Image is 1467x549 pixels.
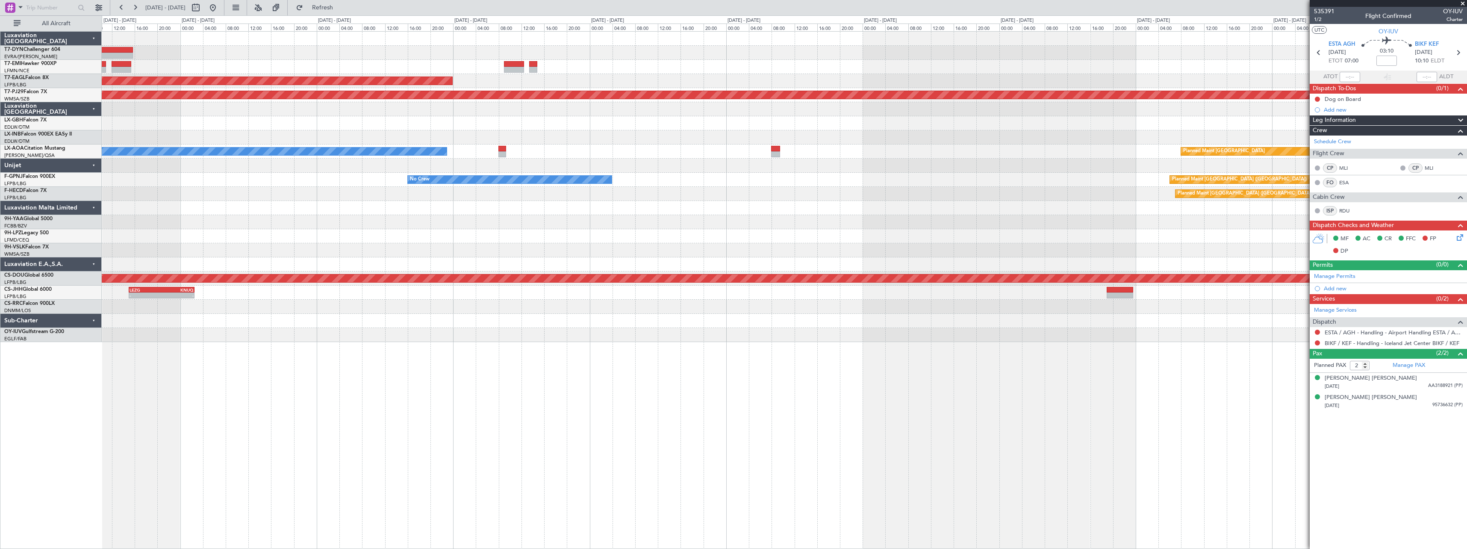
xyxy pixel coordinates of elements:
div: 04:00 [476,24,498,31]
a: CS-RRCFalcon 900LX [4,301,55,306]
div: 00:00 [999,24,1022,31]
span: [DATE] [1329,48,1346,57]
span: CS-RRC [4,301,23,306]
a: MLI [1339,164,1358,172]
div: 04:00 [1295,24,1318,31]
div: 20:00 [430,24,453,31]
span: (2/2) [1436,348,1449,357]
div: 04:00 [749,24,772,31]
div: [DATE] - [DATE] [728,17,760,24]
div: 20:00 [976,24,999,31]
div: 00:00 [590,24,613,31]
input: --:-- [1340,72,1360,82]
div: 00:00 [1136,24,1158,31]
span: MF [1340,235,1349,243]
span: ETOT [1329,57,1343,65]
div: 20:00 [840,24,863,31]
div: [DATE] - [DATE] [318,17,351,24]
span: Permits [1313,260,1333,270]
span: Pax [1313,349,1322,359]
div: 16:00 [271,24,294,31]
div: [DATE] - [DATE] [454,17,487,24]
div: 04:00 [1022,24,1045,31]
div: [DATE] - [DATE] [182,17,215,24]
span: ESTA AGH [1329,40,1355,49]
div: 16:00 [408,24,430,31]
div: No Crew [410,173,430,186]
div: 08:00 [772,24,794,31]
div: 20:00 [704,24,726,31]
div: 00:00 [180,24,203,31]
a: WMSA/SZB [4,96,29,102]
div: 08:00 [1045,24,1067,31]
div: 04:00 [1158,24,1181,31]
a: LX-GBHFalcon 7X [4,118,47,123]
a: ESTA / AGH - Handling - Airport Handling ESTA / AGH [1325,329,1463,336]
a: LFPB/LBG [4,180,27,187]
div: 04:00 [339,24,362,31]
span: CS-DOU [4,273,24,278]
div: 20:00 [157,24,180,31]
div: 00:00 [453,24,476,31]
div: CP [1323,163,1337,173]
div: KNUQ [162,287,194,292]
span: Dispatch [1313,317,1336,327]
a: LFPB/LBG [4,82,27,88]
div: 00:00 [863,24,885,31]
span: 1/2 [1314,16,1334,23]
a: 9H-LPZLegacy 500 [4,230,49,236]
input: Trip Number [26,1,75,14]
div: 12:00 [931,24,954,31]
span: LX-AOA [4,146,24,151]
a: 9H-VSLKFalcon 7X [4,245,49,250]
a: T7-EAGLFalcon 8X [4,75,49,80]
span: Charter [1443,16,1463,23]
div: 00:00 [1272,24,1295,31]
label: Planned PAX [1314,361,1346,370]
div: 16:00 [1227,24,1249,31]
div: 16:00 [680,24,703,31]
a: BIKF / KEF - Handling - Iceland Jet Center BIKF / KEF [1325,339,1459,347]
span: T7-PJ29 [4,89,24,94]
div: LEZG [130,287,162,292]
div: 16:00 [817,24,840,31]
span: 9H-YAA [4,216,24,221]
div: 20:00 [294,24,317,31]
span: (0/2) [1436,294,1449,303]
span: Refresh [305,5,341,11]
span: 9H-LPZ [4,230,21,236]
div: 16:00 [544,24,567,31]
div: 12:00 [385,24,408,31]
a: DNMM/LOS [4,307,31,314]
span: LX-INB [4,132,21,137]
a: T7-PJ29Falcon 7X [4,89,47,94]
span: CS-JHH [4,287,23,292]
a: LFPB/LBG [4,279,27,286]
span: AC [1363,235,1370,243]
div: 12:00 [112,24,135,31]
span: 03:10 [1380,47,1393,56]
a: LFMN/NCE [4,68,29,74]
span: [DATE] - [DATE] [145,4,186,12]
a: WMSA/SZB [4,251,29,257]
div: [DATE] - [DATE] [103,17,136,24]
div: 00:00 [726,24,749,31]
a: MLI [1425,164,1444,172]
span: F-HECD [4,188,23,193]
span: BIKF KEF [1415,40,1439,49]
a: RDU [1339,207,1358,215]
span: 10:10 [1415,57,1429,65]
div: 08:00 [499,24,521,31]
div: [DATE] - [DATE] [864,17,897,24]
span: DP [1340,247,1348,256]
div: 04:00 [203,24,226,31]
span: Crew [1313,126,1327,136]
a: LFPB/LBG [4,195,27,201]
div: Flight Confirmed [1365,12,1411,21]
div: 12:00 [795,24,817,31]
span: 07:00 [1345,57,1358,65]
div: 12:00 [1067,24,1090,31]
a: CS-JHHGlobal 6000 [4,287,52,292]
span: [DATE] [1325,383,1339,390]
span: AA3188921 (PP) [1428,382,1463,390]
